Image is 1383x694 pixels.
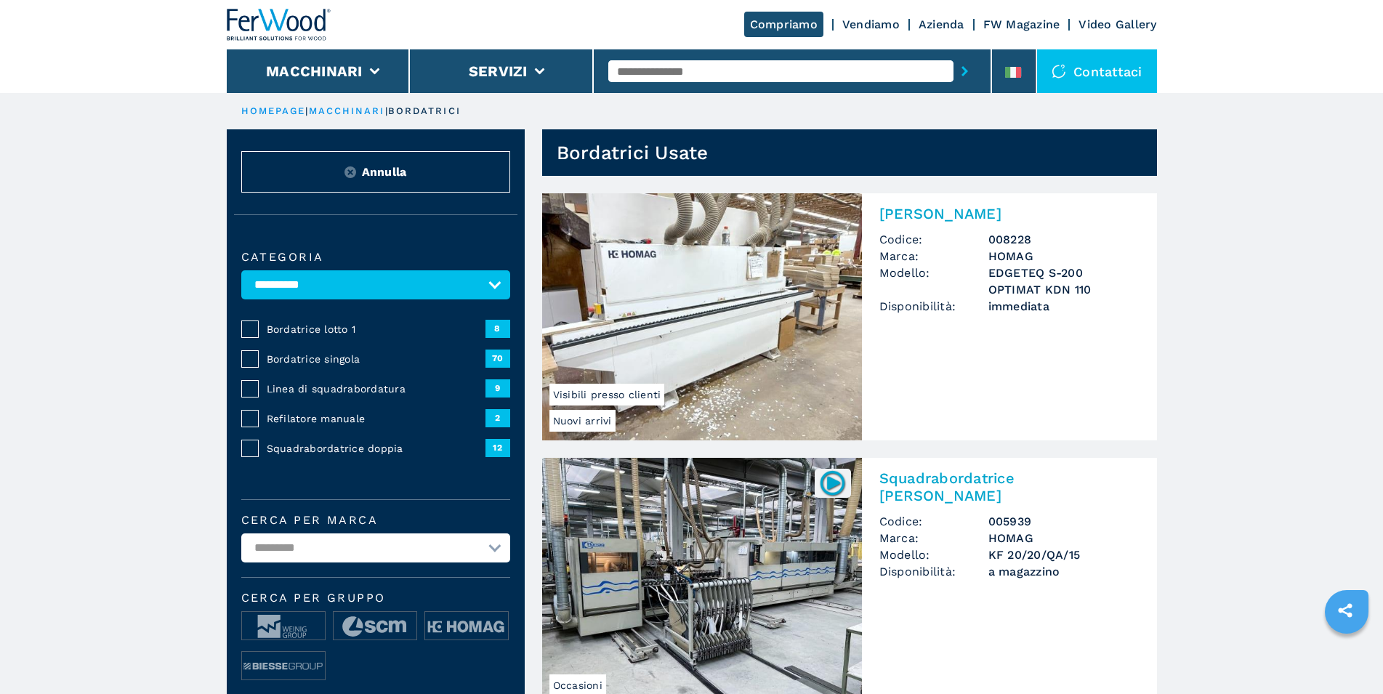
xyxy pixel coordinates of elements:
span: 2 [485,409,510,427]
img: Contattaci [1052,64,1066,78]
span: Bordatrice singola [267,352,485,366]
a: macchinari [309,105,385,116]
span: Visibili presso clienti [549,384,665,405]
span: Disponibilità: [879,298,988,315]
button: ResetAnnulla [241,151,510,193]
img: image [242,612,325,641]
span: Marca: [879,530,988,546]
a: Video Gallery [1078,17,1156,31]
span: Linea di squadrabordatura [267,382,485,396]
span: a magazzino [988,563,1140,580]
h2: [PERSON_NAME] [879,205,1140,222]
a: sharethis [1327,592,1363,629]
a: Bordatrice Singola HOMAG EDGETEQ S-200 OPTIMAT KDN 110Nuovi arriviVisibili presso clienti[PERSON_... [542,193,1157,440]
div: Contattaci [1037,49,1157,93]
iframe: Chat [1321,629,1372,683]
h3: 005939 [988,513,1140,530]
h3: EDGETEQ S-200 OPTIMAT KDN 110 [988,265,1140,298]
span: Cerca per Gruppo [241,592,510,604]
a: Azienda [919,17,964,31]
h2: Squadrabordatrice [PERSON_NAME] [879,469,1140,504]
h3: 008228 [988,231,1140,248]
span: 12 [485,439,510,456]
span: Marca: [879,248,988,265]
span: Modello: [879,265,988,298]
span: 9 [485,379,510,397]
h1: Bordatrici Usate [557,141,709,164]
p: bordatrici [388,105,461,118]
img: image [425,612,508,641]
button: submit-button [953,55,976,88]
button: Macchinari [266,62,363,80]
label: Cerca per marca [241,515,510,526]
span: immediata [988,298,1140,315]
span: | [385,105,388,116]
span: | [305,105,308,116]
span: Modello: [879,546,988,563]
label: Categoria [241,251,510,263]
span: Codice: [879,513,988,530]
button: Servizi [469,62,528,80]
h3: KF 20/20/QA/15 [988,546,1140,563]
img: 005939 [818,469,847,497]
a: FW Magazine [983,17,1060,31]
img: Ferwood [227,9,331,41]
img: Bordatrice Singola HOMAG EDGETEQ S-200 OPTIMAT KDN 110 [542,193,862,440]
a: Compriamo [744,12,823,37]
span: Annulla [362,164,407,180]
h3: HOMAG [988,248,1140,265]
span: 70 [485,350,510,367]
img: Reset [344,166,356,178]
h3: HOMAG [988,530,1140,546]
span: Disponibilità: [879,563,988,580]
a: Vendiamo [842,17,900,31]
span: Nuovi arrivi [549,410,616,432]
a: HOMEPAGE [241,105,306,116]
span: Refilatore manuale [267,411,485,426]
span: Squadrabordatrice doppia [267,441,485,456]
span: Codice: [879,231,988,248]
span: Bordatrice lotto 1 [267,322,485,336]
img: image [242,652,325,681]
span: 8 [485,320,510,337]
img: image [334,612,416,641]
